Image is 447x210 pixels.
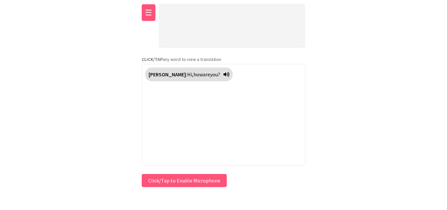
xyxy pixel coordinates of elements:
[203,71,210,78] span: are
[193,71,203,78] span: how
[210,71,220,78] span: you?
[187,71,193,78] span: Hi,
[142,56,163,62] strong: CLICK/TAP
[149,71,187,78] strong: [PERSON_NAME]:
[145,67,233,81] div: Click to translate
[142,174,227,187] button: Click/Tap to Enable Microphone
[142,56,305,62] p: any word to view a translation
[142,4,155,21] button: ☰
